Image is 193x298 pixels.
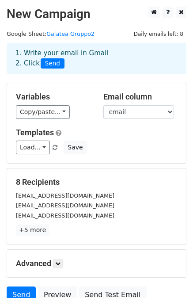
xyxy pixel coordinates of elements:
a: Copy/paste... [16,105,70,119]
small: [EMAIL_ADDRESS][DOMAIN_NAME] [16,202,114,209]
a: Templates [16,128,54,137]
small: Google Sheet: [7,31,95,37]
span: Send [41,58,64,69]
h5: Email column [103,92,178,102]
small: [EMAIL_ADDRESS][DOMAIN_NAME] [16,212,114,219]
h2: New Campaign [7,7,186,22]
a: Daily emails left: 8 [131,31,186,37]
h5: 8 Recipients [16,177,177,187]
a: Load... [16,141,50,154]
div: 1. Write your email in Gmail 2. Click [9,48,184,69]
span: Daily emails left: 8 [131,29,186,39]
h5: Advanced [16,259,177,268]
a: Galatea Gruppo2 [46,31,95,37]
a: +5 more [16,225,49,236]
button: Save [64,141,87,154]
small: [EMAIL_ADDRESS][DOMAIN_NAME] [16,192,114,199]
h5: Variables [16,92,90,102]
